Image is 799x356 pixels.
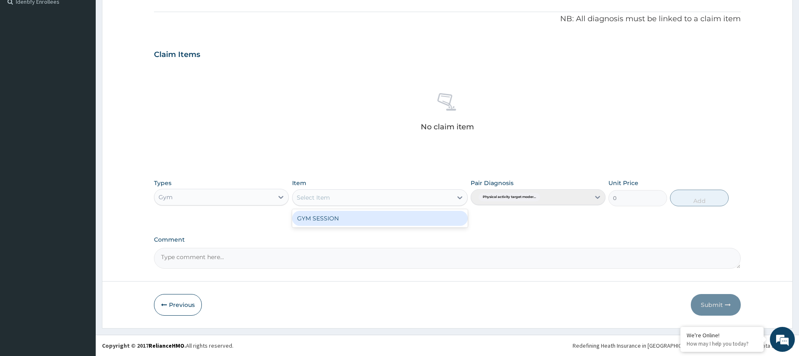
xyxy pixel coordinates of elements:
[471,179,514,187] label: Pair Diagnosis
[670,190,729,206] button: Add
[154,294,202,316] button: Previous
[154,14,740,25] p: NB: All diagnosis must be linked to a claim item
[421,123,474,131] p: No claim item
[43,47,140,57] div: Chat with us now
[48,105,115,189] span: We're online!
[687,331,757,339] div: We're Online!
[4,227,159,256] textarea: Type your message and hit 'Enter'
[15,42,34,62] img: d_794563401_company_1708531726252_794563401
[292,211,468,226] div: GYM SESSION
[573,341,793,350] div: Redefining Heath Insurance in [GEOGRAPHIC_DATA] using Telemedicine and Data Science!
[154,180,171,187] label: Types
[297,193,330,202] div: Select Item
[292,179,306,187] label: Item
[149,342,184,349] a: RelianceHMO
[154,50,200,59] h3: Claim Items
[159,193,173,201] div: Gym
[96,335,799,356] footer: All rights reserved.
[687,340,757,347] p: How may I help you today?
[136,4,156,24] div: Minimize live chat window
[154,236,740,243] label: Comment
[102,342,186,349] strong: Copyright © 2017 .
[608,179,638,187] label: Unit Price
[691,294,741,316] button: Submit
